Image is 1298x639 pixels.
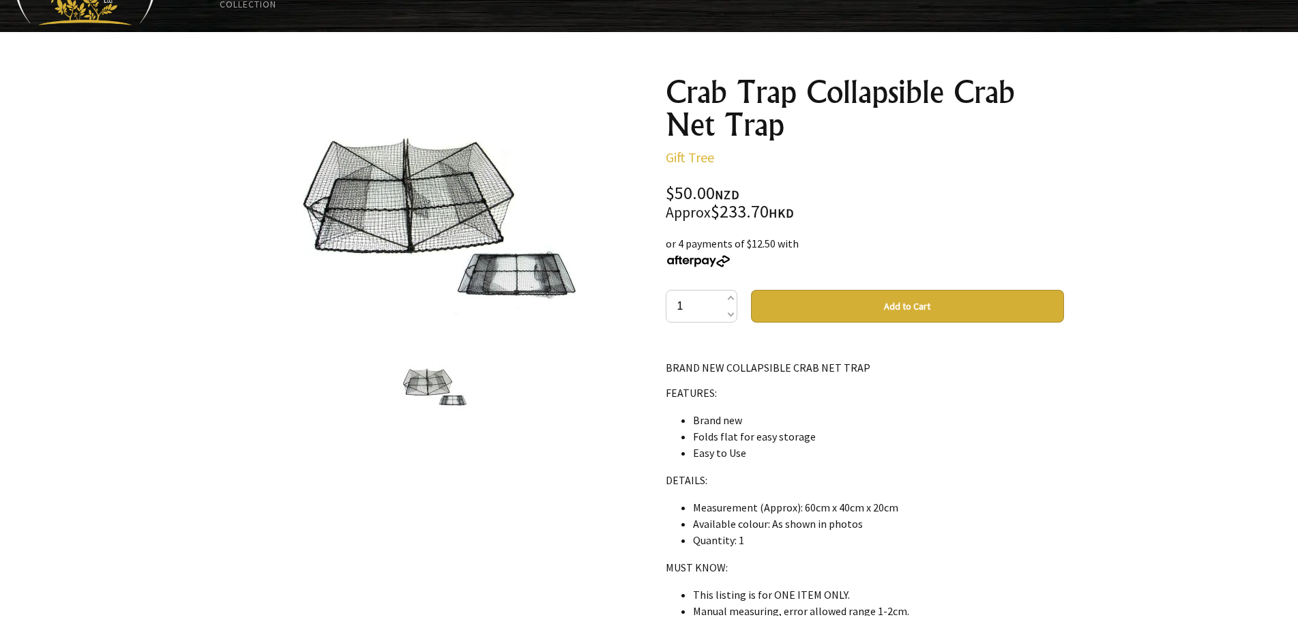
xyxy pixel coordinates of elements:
[666,343,1064,376] p: BRAND NEW COLLAPSIBLE CRAB NET TRAP
[666,385,1064,401] p: FEATURES:
[666,472,1064,488] p: DETAILS:
[666,203,711,222] small: Approx
[693,586,1064,603] li: This listing is for ONE ITEM ONLY.
[693,412,1064,428] li: Brand new
[666,255,731,267] img: Afterpay
[400,360,467,410] img: Crab Trap Collapsible Crab Net Trap
[666,559,1064,576] p: MUST KNOW:
[292,102,576,315] img: Crab Trap Collapsible Crab Net Trap
[693,445,1064,461] li: Easy to Use
[693,499,1064,516] li: Measurement (Approx): 60cm x 40cm x 20cm
[666,235,1064,268] div: or 4 payments of $12.50 with
[693,516,1064,532] li: Available colour: As shown in photos
[693,532,1064,548] li: Quantity: 1
[693,603,1064,619] li: Manual measuring, error allowed range 1-2cm.
[666,149,714,166] a: Gift Tree
[666,185,1064,222] div: $50.00 $233.70
[666,76,1064,141] h1: Crab Trap Collapsible Crab Net Trap
[715,187,739,203] span: NZD
[751,290,1064,323] button: Add to Cart
[693,428,1064,445] li: Folds flat for easy storage
[769,205,794,221] span: HKD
